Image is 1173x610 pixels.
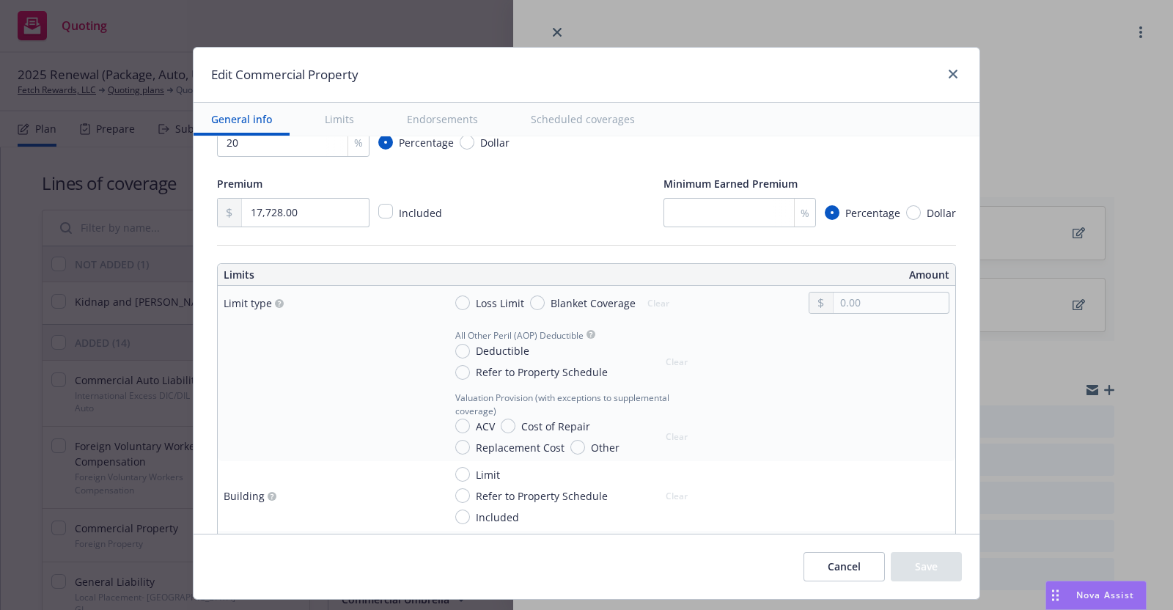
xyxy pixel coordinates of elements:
[476,295,524,311] span: Loss Limit
[834,293,949,313] input: 0.00
[307,103,372,136] button: Limits
[551,295,636,311] span: Blanket Coverage
[521,419,590,434] span: Cost of Repair
[591,440,619,455] span: Other
[389,103,496,136] button: Endorsements
[217,177,262,191] span: Premium
[594,264,955,286] th: Amount
[455,488,470,503] input: Refer to Property Schedule
[476,467,500,482] span: Limit
[399,206,442,220] span: Included
[530,295,545,310] input: Blanket Coverage
[801,205,809,221] span: %
[399,135,454,150] span: Percentage
[455,467,470,482] input: Limit
[211,65,358,84] h1: Edit Commercial Property
[476,364,608,380] span: Refer to Property Schedule
[455,440,470,455] input: Replacement Cost
[501,419,515,433] input: Cost of Repair
[455,510,470,524] input: Included
[845,205,900,221] span: Percentage
[1076,589,1134,601] span: Nova Assist
[455,344,470,359] input: Deductible
[455,365,470,380] input: Refer to Property Schedule
[513,103,652,136] button: Scheduled coverages
[455,295,470,310] input: Loss Limit
[224,488,265,504] div: Building
[663,177,798,191] span: Minimum Earned Premium
[354,135,363,150] span: %
[460,135,474,150] input: Dollar
[1045,581,1147,610] button: Nova Assist
[194,103,290,136] button: General info
[218,264,512,286] th: Limits
[224,295,272,311] div: Limit type
[455,329,584,342] span: All Other Peril (AOP) Deductible
[455,392,696,416] span: Valuation Provision (with exceptions to supplemental coverage)
[476,510,519,525] span: Included
[476,440,565,455] span: Replacement Cost
[476,419,495,434] span: ACV
[944,65,962,83] a: close
[1046,581,1064,609] div: Drag to move
[906,205,921,220] input: Dollar
[378,135,393,150] input: Percentage
[825,205,839,220] input: Percentage
[570,440,585,455] input: Other
[476,488,608,504] span: Refer to Property Schedule
[480,135,510,150] span: Dollar
[804,552,885,581] button: Cancel
[455,419,470,433] input: ACV
[476,343,529,359] span: Deductible
[242,199,369,227] input: 0.00
[927,205,956,221] span: Dollar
